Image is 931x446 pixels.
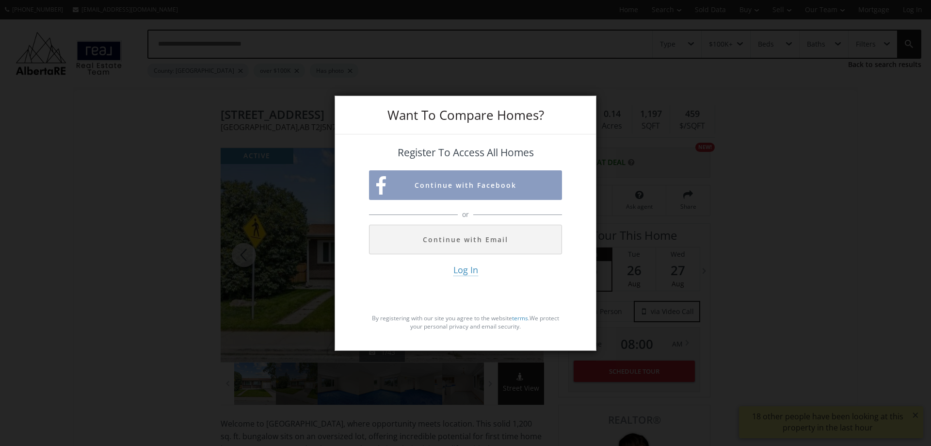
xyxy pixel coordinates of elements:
h4: Register To Access All Homes [369,147,562,158]
h3: Want To Compare Homes? [369,109,562,121]
img: facebook-sign-up [376,176,386,195]
button: Continue with Email [369,225,562,254]
p: By registering with our site you agree to the website . We protect your personal privacy and emai... [369,314,562,330]
button: Continue with Facebook [369,170,562,200]
a: terms [512,314,528,322]
span: or [460,210,471,219]
span: Log In [453,264,478,276]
